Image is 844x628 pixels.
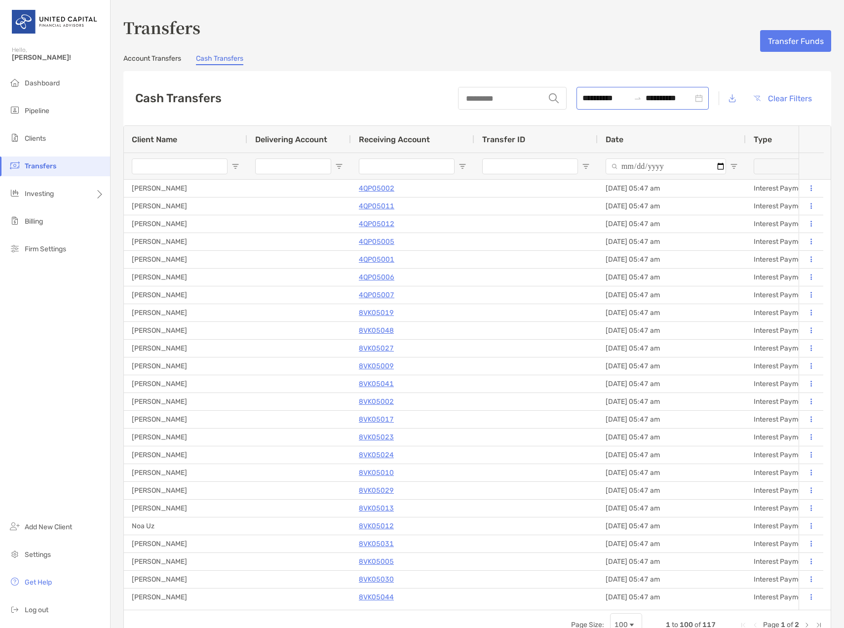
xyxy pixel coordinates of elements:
[25,217,43,226] span: Billing
[124,375,247,392] div: [PERSON_NAME]
[359,235,394,248] a: 4QP05005
[124,571,247,588] div: [PERSON_NAME]
[231,162,239,170] button: Open Filter Menu
[25,550,51,559] span: Settings
[124,589,247,606] div: [PERSON_NAME]
[598,357,746,375] div: [DATE] 05:47 am
[359,555,394,568] a: 8VK05005
[359,431,394,443] a: 8VK05023
[359,573,394,586] a: 8VK05030
[124,482,247,499] div: [PERSON_NAME]
[124,357,247,375] div: [PERSON_NAME]
[9,132,21,144] img: clients icon
[598,482,746,499] div: [DATE] 05:47 am
[135,91,222,105] h2: Cash Transfers
[754,135,772,144] span: Type
[598,535,746,552] div: [DATE] 05:47 am
[760,30,831,52] button: Transfer Funds
[359,360,394,372] a: 8VK05009
[746,87,819,109] button: Clear Filters
[9,77,21,88] img: dashboard icon
[754,95,761,101] img: button icon
[12,53,104,62] span: [PERSON_NAME]!
[359,502,394,514] a: 8VK05013
[25,162,56,170] span: Transfers
[598,180,746,197] div: [DATE] 05:47 am
[606,158,726,174] input: Date Filter Input
[598,340,746,357] div: [DATE] 05:47 am
[359,135,430,144] span: Receiving Account
[359,413,394,426] a: 8VK05017
[25,79,60,87] span: Dashboard
[359,591,394,603] a: 8VK05044
[255,158,331,174] input: Delivering Account Filter Input
[598,304,746,321] div: [DATE] 05:47 am
[359,182,394,195] a: 4QP05002
[124,322,247,339] div: [PERSON_NAME]
[482,135,525,144] span: Transfer ID
[9,520,21,532] img: add_new_client icon
[9,104,21,116] img: pipeline icon
[25,134,46,143] span: Clients
[359,378,394,390] p: 8VK05041
[598,411,746,428] div: [DATE] 05:47 am
[359,484,394,497] p: 8VK05029
[459,162,466,170] button: Open Filter Menu
[196,54,243,65] a: Cash Transfers
[124,215,247,233] div: [PERSON_NAME]
[598,233,746,250] div: [DATE] 05:47 am
[730,162,738,170] button: Open Filter Menu
[25,523,72,531] span: Add New Client
[9,603,21,615] img: logout icon
[25,190,54,198] span: Investing
[598,197,746,215] div: [DATE] 05:47 am
[25,606,48,614] span: Log out
[359,253,394,266] a: 4QP05001
[124,269,247,286] div: [PERSON_NAME]
[359,538,394,550] a: 8VK05031
[598,322,746,339] div: [DATE] 05:47 am
[124,517,247,535] div: Noa Uz
[359,200,394,212] a: 4QP05011
[598,286,746,304] div: [DATE] 05:47 am
[124,411,247,428] div: [PERSON_NAME]
[124,500,247,517] div: [PERSON_NAME]
[132,158,228,174] input: Client Name Filter Input
[598,215,746,233] div: [DATE] 05:47 am
[598,553,746,570] div: [DATE] 05:47 am
[123,54,181,65] a: Account Transfers
[25,578,52,587] span: Get Help
[549,93,559,103] img: input icon
[124,535,247,552] div: [PERSON_NAME]
[598,500,746,517] div: [DATE] 05:47 am
[255,135,327,144] span: Delivering Account
[359,467,394,479] a: 8VK05010
[9,159,21,171] img: transfers icon
[598,571,746,588] div: [DATE] 05:47 am
[359,342,394,354] a: 8VK05027
[582,162,590,170] button: Open Filter Menu
[25,245,66,253] span: Firm Settings
[359,218,394,230] a: 4QP05012
[359,271,394,283] p: 4QP05006
[359,520,394,532] a: 8VK05012
[598,375,746,392] div: [DATE] 05:47 am
[359,449,394,461] a: 8VK05024
[9,242,21,254] img: firm-settings icon
[359,324,394,337] a: 8VK05048
[598,517,746,535] div: [DATE] 05:47 am
[598,269,746,286] div: [DATE] 05:47 am
[634,94,642,102] span: to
